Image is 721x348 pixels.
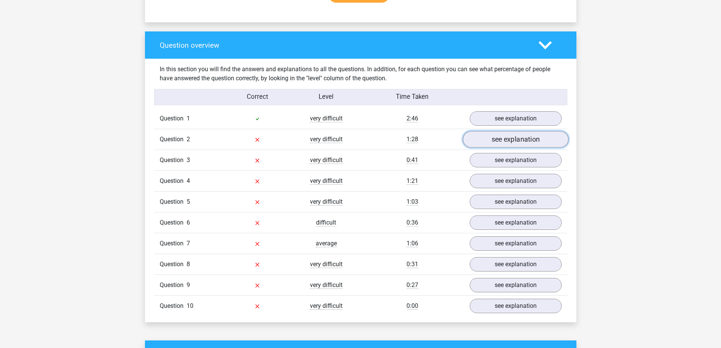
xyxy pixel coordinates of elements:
[160,135,187,144] span: Question
[470,278,562,292] a: see explanation
[187,302,193,309] span: 10
[406,156,418,164] span: 0:41
[187,219,190,226] span: 6
[187,115,190,122] span: 1
[470,236,562,251] a: see explanation
[310,198,343,206] span: very difficult
[187,240,190,247] span: 7
[310,281,343,289] span: very difficult
[310,115,343,122] span: very difficult
[160,281,187,290] span: Question
[470,111,562,126] a: see explanation
[160,197,187,206] span: Question
[406,198,418,206] span: 1:03
[160,260,187,269] span: Question
[187,156,190,164] span: 3
[470,153,562,167] a: see explanation
[470,299,562,313] a: see explanation
[160,156,187,165] span: Question
[292,92,361,102] div: Level
[310,136,343,143] span: very difficult
[462,131,568,148] a: see explanation
[154,65,567,83] div: In this section you will find the answers and explanations to all the questions. In addition, for...
[406,302,418,310] span: 0:00
[470,257,562,272] a: see explanation
[160,176,187,186] span: Question
[187,198,190,205] span: 5
[310,156,343,164] span: very difficult
[316,240,337,247] span: average
[406,261,418,268] span: 0:31
[470,195,562,209] a: see explanation
[223,92,292,102] div: Correct
[316,219,336,226] span: difficult
[187,136,190,143] span: 2
[310,261,343,268] span: very difficult
[160,41,527,50] h4: Question overview
[310,302,343,310] span: very difficult
[406,219,418,226] span: 0:36
[187,261,190,268] span: 8
[160,218,187,227] span: Question
[160,114,187,123] span: Question
[187,281,190,289] span: 9
[310,177,343,185] span: very difficult
[470,215,562,230] a: see explanation
[160,301,187,311] span: Question
[187,177,190,184] span: 4
[406,281,418,289] span: 0:27
[406,177,418,185] span: 1:21
[160,239,187,248] span: Question
[406,240,418,247] span: 1:06
[406,115,418,122] span: 2:46
[470,174,562,188] a: see explanation
[360,92,464,102] div: Time Taken
[406,136,418,143] span: 1:28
